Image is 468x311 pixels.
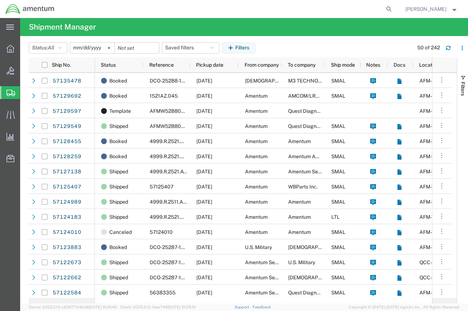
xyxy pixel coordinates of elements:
[109,285,128,300] span: Shipped
[196,169,212,174] span: 10/14/2025
[331,138,345,144] span: SMAL
[120,305,196,309] span: Client: 2025.21.0-faee749
[331,244,345,250] span: SMAL
[394,62,405,68] span: Docs
[331,62,355,68] span: Ship mode
[150,169,227,174] span: 4999.R.2521.AW.AM.0F.YWKM.00
[405,5,458,13] button: [PERSON_NAME]
[150,184,173,190] span: 57125407
[48,45,54,50] span: All
[349,304,459,310] span: Copyright © [DATE]-[DATE] Agistix Inc., All Rights Reserved
[417,44,440,52] div: 50 of 242
[331,123,345,129] span: SMAL
[288,123,330,129] span: Quest Diagnostics
[288,93,346,99] span: AMCOM/LRC-A LIBERTY
[419,290,459,296] span: AFM-E_Illesheim
[29,42,67,54] button: Status:All
[245,108,268,114] span: Amentum
[222,42,256,54] button: Filters
[245,214,268,220] span: Amentum
[245,93,268,99] span: Amentum
[196,259,212,265] span: 10/14/2025
[115,43,159,53] input: Not set
[405,5,446,13] span: Ana Nelson
[109,255,128,270] span: Shipped
[109,119,128,134] span: Shipped
[245,78,314,84] span: US Army
[419,169,451,174] span: AFM-W_JBLM
[52,166,82,177] a: 57127138
[109,164,128,179] span: Shipped
[162,42,219,54] button: Saved filters
[196,184,212,190] span: 10/14/2025
[196,199,212,205] span: 10/14/2025
[245,62,279,68] span: From company
[29,305,117,309] span: Server: 2025.21.0-c63077040a8
[150,275,197,280] span: DCO-25287-169400
[196,62,223,68] span: Pickup date
[196,229,212,235] span: 10/14/2025
[419,244,454,250] span: AFM-E_Arifjan
[52,151,82,162] a: 57128259
[109,194,128,209] span: Shipped
[245,123,268,129] span: Amentum
[288,62,315,68] span: To company
[150,154,224,159] span: 4999.R.2521.AD.AF.04.ALKA.00
[419,62,439,68] span: Location
[288,259,315,265] span: U.S. Military
[419,275,459,280] span: QCC-Texas
[52,241,82,253] a: 57123883
[196,78,212,84] span: 10/15/2025
[288,108,330,114] span: Quest Diagnostics
[52,120,82,132] a: 57129549
[245,184,268,190] span: Amentum
[288,275,357,280] span: US Army
[150,123,190,129] span: AFMW52880001
[150,259,196,265] span: DCO-25287-169401
[70,43,114,53] input: Not set
[245,199,268,205] span: Amentum
[288,244,357,250] span: U.S. Army
[196,108,212,114] span: 10/15/2025
[109,73,127,88] span: Booked
[150,108,190,114] span: AFMW52880001
[245,154,268,159] span: Amentum
[331,214,340,220] span: LTL
[101,62,116,68] span: Status
[245,229,268,235] span: Amentum
[331,184,345,190] span: SMAL
[196,244,212,250] span: 10/15/2025
[150,78,197,84] span: DCO-25288-169472
[52,211,82,223] a: 57124183
[52,105,82,117] a: 57129597
[150,290,176,296] span: 56383355
[150,138,224,144] span: 4999.R.2521.BH.BE.0P.FCAR.00
[419,138,458,144] span: AFM-W_Ft. Hood
[419,259,459,265] span: QCC-Texas
[288,290,330,296] span: Quest Diagnostics
[196,290,212,296] span: 10/14/2025
[168,305,196,309] span: [DATE] 10:25:10
[245,138,268,144] span: Amentum
[109,225,132,240] span: Canceled
[288,169,342,174] span: Amentum Services, Inc.
[288,78,331,84] span: M3 TECHNOLOGY
[52,62,71,68] span: Ship No.
[196,123,212,129] span: 10/15/2025
[109,103,131,119] span: Template
[288,154,357,159] span: Amentum AFM-W Alaska
[366,62,380,68] span: Notes
[331,169,345,174] span: SMAL
[331,154,345,159] span: SMAL
[196,214,212,220] span: 10/14/2025
[150,244,196,250] span: DCO-25287-169419
[196,93,212,99] span: 10/15/2025
[52,257,82,268] a: 57122673
[52,135,82,147] a: 57128455
[245,290,298,296] span: Amentum Services Inc.
[245,244,272,250] span: U.S. Military
[109,149,127,164] span: Booked
[52,196,82,208] a: 57124989
[419,199,458,205] span: AFM-W_Ft. Hood
[150,229,173,235] span: 57124010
